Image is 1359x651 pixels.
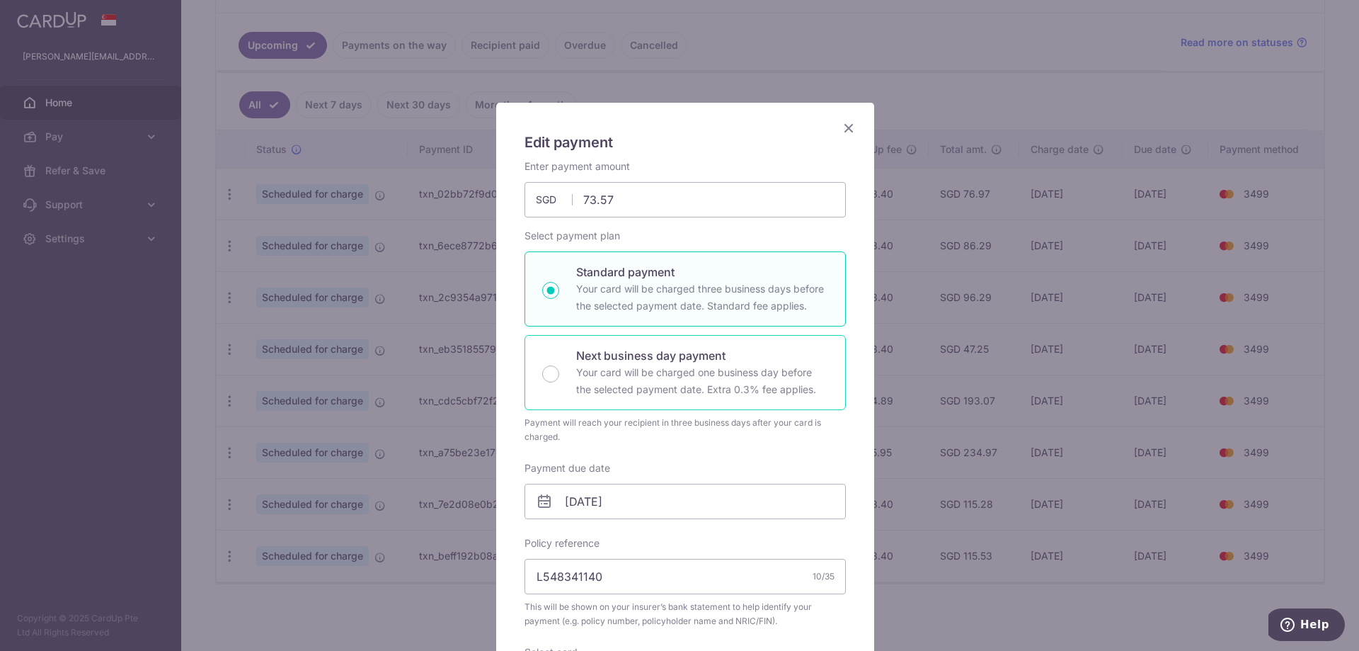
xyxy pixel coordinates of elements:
p: Your card will be charged one business day before the selected payment date. Extra 0.3% fee applies. [576,364,828,398]
label: Enter payment amount [524,159,630,174]
p: Your card will be charged three business days before the selected payment date. Standard fee appl... [576,281,828,315]
label: Select payment plan [524,229,620,243]
label: Policy reference [524,536,600,550]
div: 10/35 [813,570,835,584]
p: Next business day payment [576,347,828,364]
iframe: Opens a widget where you can find more information [1268,608,1345,644]
button: Close [840,120,857,137]
p: Standard payment [576,264,828,281]
input: 0.00 [524,182,846,217]
div: Payment will reach your recipient in three business days after your card is charged. [524,416,846,444]
span: This will be shown on your insurer’s bank statement to help identify your payment (e.g. policy nu... [524,600,846,628]
span: SGD [536,193,573,207]
h5: Edit payment [524,131,846,154]
label: Payment due date [524,461,610,475]
input: DD / MM / YYYY [524,484,846,519]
